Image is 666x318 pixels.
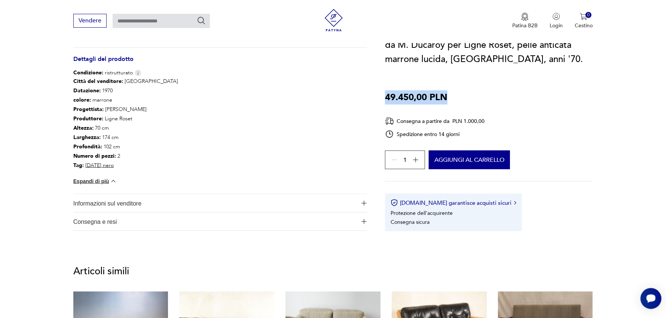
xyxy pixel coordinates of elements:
img: Icona più [361,219,367,224]
font: Città del venditore [73,78,122,85]
font: Login [550,22,563,29]
button: Icona piùConsegna e resi [73,213,367,231]
font: Vendere [79,16,101,25]
font: [DOMAIN_NAME] garantisce acquisti sicuri [400,199,511,207]
font: 49.450,00 PLN [385,91,447,104]
font: Consegna e resi [73,219,117,225]
font: 2 [117,152,120,160]
font: Tag: [73,162,84,169]
font: Numero di pezzi: [73,152,116,160]
font: 70 cm [95,124,109,132]
img: Icona utente [553,13,560,20]
font: 174 cm [102,134,119,141]
font: Espandi di più [73,178,109,184]
font: 0 [587,12,590,18]
font: 102 cm [104,143,120,150]
font: : [102,106,104,113]
button: Login [550,13,563,29]
img: Icona del carrello [580,13,587,20]
font: Ligne Roset [105,115,132,122]
button: Patina B2B [512,13,538,29]
button: [DOMAIN_NAME] garantisce acquisti sicuri [391,199,516,207]
img: Icona di consegna [385,117,394,126]
img: Icona più [361,201,367,206]
a: Icona della medagliaPatina B2B [512,13,538,29]
img: Patina - negozio di mobili e decorazioni vintage [323,9,345,31]
font: ristrutturato [105,69,133,76]
font: Protezione dell'acquirente [391,209,453,216]
font: : [101,143,102,150]
font: 1970 [102,87,113,94]
font: Datazione [73,87,99,94]
font: PLN 1.000,00 [452,118,485,125]
font: Patina B2B [512,22,538,29]
font: : [102,115,103,122]
font: Larghezza [73,134,99,141]
font: Progettista [73,106,102,113]
font: [GEOGRAPHIC_DATA] [125,78,178,85]
img: Icona informativa [135,70,141,76]
font: Profondità [73,143,101,150]
font: Consegna a partire da [397,118,449,125]
font: : [99,87,101,94]
img: Icona della medaglia [521,13,529,21]
font: : [99,134,101,141]
button: Vendere [73,14,107,28]
font: Consegna sicura [391,218,430,225]
font: Condizione: [73,69,103,76]
font: marrone [92,96,112,104]
img: Icona freccia destra [514,201,516,205]
button: Icona piùInformazioni sul venditore [73,194,367,212]
iframe: Pulsante widget Smartsupp [641,288,662,309]
font: Articoli simili [73,265,129,278]
font: Dettagli del prodotto [73,55,134,63]
button: 0Cestino [575,13,593,29]
font: : [122,78,123,85]
font: Cestino [575,22,593,29]
font: Aggiungi al carrello [434,156,504,164]
font: Altezza [73,124,92,132]
font: colore [73,96,89,104]
font: : [89,96,91,104]
a: [DATE] nero [85,162,114,169]
font: : [92,124,94,132]
button: Ricerca [197,16,206,25]
font: Spedizione entro 14 giorni [397,130,459,138]
button: Espandi di più [73,177,117,185]
font: Informazioni sul venditore [73,200,141,207]
img: chevron giù [110,177,117,185]
font: 1 [403,155,407,164]
font: Set da salotto vintage Togo da 5 pezzi, disegnato da M. Ducaroy per Ligne Roset, pelle anticata m... [385,25,586,65]
img: Icona del certificato [391,199,398,207]
button: Aggiungi al carrello [429,151,510,169]
a: Vendere [73,19,107,24]
font: Produttore [73,115,102,122]
font: [PERSON_NAME] [105,106,147,113]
